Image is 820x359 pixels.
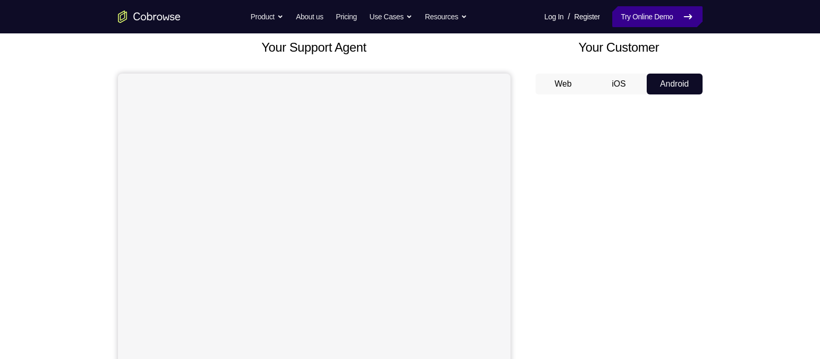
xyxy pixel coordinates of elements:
h2: Your Support Agent [118,38,510,57]
button: Web [536,74,591,94]
h2: Your Customer [536,38,703,57]
button: Android [647,74,703,94]
button: iOS [591,74,647,94]
a: Try Online Demo [612,6,702,27]
a: Log In [544,6,564,27]
a: About us [296,6,323,27]
button: Resources [425,6,467,27]
a: Go to the home page [118,10,181,23]
button: Use Cases [370,6,412,27]
a: Pricing [336,6,356,27]
a: Register [574,6,600,27]
button: Product [251,6,283,27]
span: / [568,10,570,23]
